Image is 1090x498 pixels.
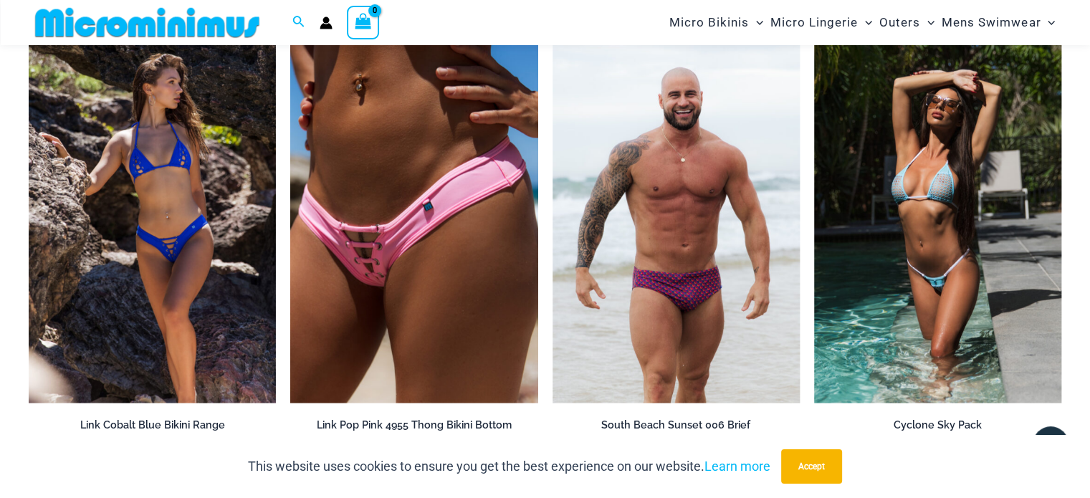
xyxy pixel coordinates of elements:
span: Micro Lingerie [770,4,858,41]
a: Cyclone Sky 318 Top 4275 Bottom 04Cyclone Sky 318 Top 4275 Bottom 05Cyclone Sky 318 Top 4275 Bott... [814,32,1061,403]
img: Link Pop Pink 4955 Bottom 01 [290,32,537,403]
img: South Beach Sunset 006 Brief 07 [553,32,800,403]
span: Micro Bikinis [669,4,749,41]
a: Micro LingerieMenu ToggleMenu Toggle [767,4,876,41]
img: MM SHOP LOGO FLAT [29,6,265,39]
button: Accept [781,449,842,484]
h2: South Beach Sunset 006 Brief [553,418,800,432]
a: Link Pop Pink 4955 Thong Bikini Bottom [290,418,537,437]
a: Cyclone Sky Pack [814,418,1061,437]
h2: Link Pop Pink 4955 Thong Bikini Bottom [290,418,537,432]
a: Link Cobalt Blue 3070 Top 4955 Bottom 03Link Cobalt Blue 3070 Top 4955 Bottom 04Link Cobalt Blue ... [29,32,276,403]
a: Link Cobalt Blue Bikini Range [29,418,276,437]
h2: Cyclone Sky Pack [814,418,1061,432]
span: Menu Toggle [1041,4,1055,41]
a: South Beach Sunset 006 Brief 07South Beach Sunset 006 Brief 03South Beach Sunset 006 Brief 03 [553,32,800,403]
p: This website uses cookies to ensure you get the best experience on our website. [248,456,770,477]
span: Menu Toggle [749,4,763,41]
a: View Shopping Cart, empty [347,6,380,39]
span: Menu Toggle [858,4,872,41]
a: Search icon link [292,14,305,32]
span: Outers [879,4,920,41]
a: Mens SwimwearMenu ToggleMenu Toggle [938,4,1058,41]
span: Menu Toggle [920,4,934,41]
nav: Site Navigation [664,2,1061,43]
a: Link Pop Pink 4955 Bottom 01Link Pop Pink 4955 Bottom 02Link Pop Pink 4955 Bottom 02 [290,32,537,403]
img: Link Cobalt Blue 3070 Top 4955 Bottom 03 [29,32,276,403]
a: Learn more [704,459,770,474]
h2: Link Cobalt Blue Bikini Range [29,418,276,432]
img: Cyclone Sky 318 Top 4275 Bottom 04 [814,32,1061,403]
span: Mens Swimwear [942,4,1041,41]
a: Micro BikinisMenu ToggleMenu Toggle [666,4,767,41]
a: South Beach Sunset 006 Brief [553,418,800,437]
a: OutersMenu ToggleMenu Toggle [876,4,938,41]
a: Account icon link [320,16,333,29]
